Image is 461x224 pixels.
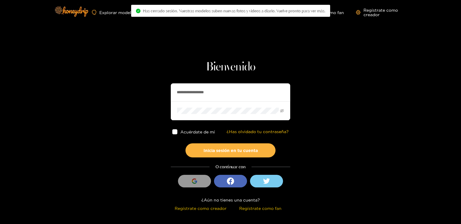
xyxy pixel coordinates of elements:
a: Regístrate como creador [356,8,411,17]
font: Regístrate como creador [175,206,227,211]
font: ¿Aún no tienes una cuenta? [201,198,260,202]
font: Regístrate como fan [239,206,282,211]
font: Acuérdate de mí [180,130,215,134]
font: Explorar modelos [99,10,136,15]
font: Bienvenido [206,61,255,73]
font: Has cerrado sesión. Nuestras modelos suben nuevas fotos y videos a diario. Vuelve pronto para ver... [143,8,325,13]
font: Regístrate como creador [363,8,398,17]
a: Explorar modelos [92,10,136,15]
button: Inicia sesión en tu cuenta [185,143,276,157]
font: Inicia sesión en tu cuenta [203,148,258,153]
span: ojo invisible [280,109,284,113]
span: círculo de control [136,9,140,13]
font: O continuar con [215,164,246,169]
font: ¿Has olvidado tu contraseña? [227,129,289,134]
